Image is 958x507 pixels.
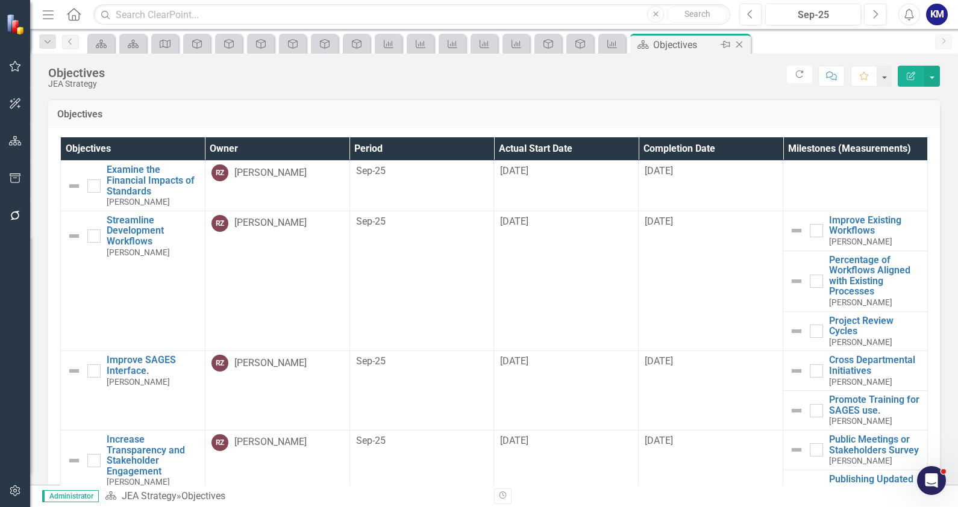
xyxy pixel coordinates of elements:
img: Not Defined [67,229,81,243]
div: RZ [211,434,228,451]
span: [DATE] [645,435,673,446]
div: [PERSON_NAME] [234,435,307,449]
div: [PERSON_NAME] [234,356,307,370]
iframe: Intercom live chat [917,466,946,495]
a: Promote Training for SAGES use. [829,394,921,415]
div: Objectives [653,37,718,52]
small: [PERSON_NAME] [107,378,170,387]
img: Not Defined [789,274,804,288]
small: [PERSON_NAME] [107,198,170,207]
td: Double-Click to Edit Right Click for Context Menu [783,311,928,351]
div: [PERSON_NAME] [234,166,307,180]
img: Not Defined [789,324,804,338]
td: Double-Click to Edit [639,211,783,351]
small: [PERSON_NAME] [829,456,892,465]
img: Not Defined [67,453,81,468]
a: Examine the Financial Impacts of Standards [107,164,199,196]
td: Double-Click to Edit Right Click for Context Menu [61,351,205,431]
img: Not Defined [789,223,804,238]
td: Double-Click to Edit [205,161,349,211]
a: Improve Existing Workflows [829,215,921,236]
a: Project Review Cycles [829,316,921,337]
button: Search [667,6,727,23]
small: [PERSON_NAME] [107,477,170,487]
img: Not Defined [789,403,804,418]
div: Sep-25 [356,434,488,448]
a: Percentage of Workflows Aligned with Existing Processes [829,255,921,297]
div: RZ [211,355,228,372]
img: ClearPoint Strategy [5,13,28,35]
td: Double-Click to Edit Right Click for Context Menu [783,211,928,250]
td: Double-Click to Edit Right Click for Context Menu [783,250,928,311]
td: Double-Click to Edit [639,161,783,211]
a: Streamline Development Workflows [107,215,199,247]
td: Double-Click to Edit Right Click for Context Menu [61,161,205,211]
h3: Objectives [57,109,931,120]
button: KM [926,4,948,25]
div: Objectives [181,490,225,502]
div: RZ [211,164,228,181]
div: Objectives [48,66,105,79]
a: JEA Strategy [122,490,177,502]
span: [DATE] [645,216,673,227]
div: Sep-25 [769,8,857,22]
span: [DATE] [645,165,673,176]
small: [PERSON_NAME] [829,298,892,307]
div: JEA Strategy [48,79,105,89]
img: Not Defined [789,443,804,457]
img: Not Defined [67,364,81,378]
a: Publishing Updated Standards & Guidelines [829,474,921,506]
img: Not Defined [789,364,804,378]
small: [PERSON_NAME] [829,417,892,426]
a: Increase Transparency and Stakeholder Engagement [107,434,199,476]
a: Improve SAGES Interface. [107,355,199,376]
td: Double-Click to Edit [205,351,349,431]
td: Double-Click to Edit [494,211,639,351]
img: Not Defined [67,179,81,193]
span: [DATE] [500,355,528,367]
span: [DATE] [645,355,673,367]
td: Double-Click to Edit [205,211,349,351]
small: [PERSON_NAME] [829,338,892,347]
span: Administrator [42,490,99,502]
td: Double-Click to Edit [494,351,639,431]
small: [PERSON_NAME] [829,237,892,246]
td: Double-Click to Edit Right Click for Context Menu [783,391,928,431]
div: RZ [211,215,228,232]
td: Double-Click to Edit [639,351,783,431]
td: Double-Click to Edit Right Click for Context Menu [783,430,928,470]
span: [DATE] [500,435,528,446]
input: Search ClearPoint... [93,4,730,25]
span: [DATE] [500,216,528,227]
span: Search [684,9,710,19]
a: Cross Departmental Initiatives [829,355,921,376]
div: Sep-25 [356,355,488,369]
span: [DATE] [500,165,528,176]
td: Double-Click to Edit [494,161,639,211]
button: Sep-25 [765,4,861,25]
td: Double-Click to Edit Right Click for Context Menu [61,211,205,351]
div: [PERSON_NAME] [234,216,307,230]
a: Public Meetings or Stakeholders Survey [829,434,921,455]
div: » [105,490,485,503]
small: [PERSON_NAME] [107,248,170,257]
td: Double-Click to Edit Right Click for Context Menu [783,351,928,391]
small: [PERSON_NAME] [829,378,892,387]
div: Sep-25 [356,164,488,178]
div: Sep-25 [356,215,488,229]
